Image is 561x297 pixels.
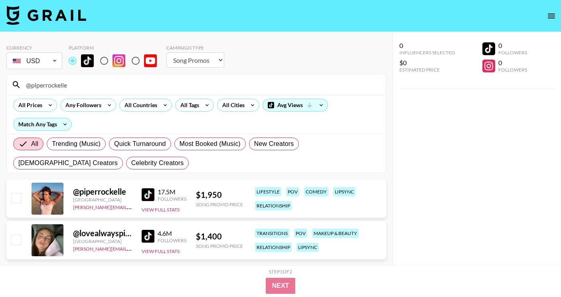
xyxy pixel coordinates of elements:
[113,54,125,67] img: Instagram
[255,243,292,252] div: relationship
[144,54,157,67] img: YouTube
[294,229,307,238] div: pov
[180,139,241,149] span: Most Booked (Music)
[399,67,455,73] div: Estimated Price
[73,228,132,238] div: @ lovealwayspiper
[73,187,132,197] div: @ piperrockelle
[21,78,381,91] input: Search by User Name
[521,257,551,287] iframe: Drift Widget Chat Controller
[6,45,62,51] div: Currency
[73,203,191,210] a: [PERSON_NAME][EMAIL_ADDRESS][DOMAIN_NAME]
[14,118,71,130] div: Match Any Tags
[158,196,186,202] div: Followers
[498,59,527,67] div: 0
[196,201,243,207] div: Song Promo Price
[196,231,243,241] div: $ 1,400
[31,139,38,149] span: All
[142,188,154,201] img: TikTok
[8,54,61,68] div: USD
[255,229,289,238] div: transitions
[69,45,163,51] div: Platform
[269,269,292,275] div: Step 1 of 2
[142,207,180,213] button: View Full Stats
[6,6,86,25] img: Grail Talent
[217,99,246,111] div: All Cities
[120,99,159,111] div: All Countries
[263,99,328,111] div: Avg Views
[498,67,527,73] div: Followers
[18,158,118,168] span: [DEMOGRAPHIC_DATA] Creators
[399,59,455,67] div: $0
[61,99,103,111] div: Any Followers
[498,42,527,50] div: 0
[176,99,201,111] div: All Tags
[196,243,243,249] div: Song Promo Price
[543,8,559,24] button: open drawer
[196,190,243,200] div: $ 1,950
[73,197,132,203] div: [GEOGRAPHIC_DATA]
[81,54,94,67] img: TikTok
[296,243,319,252] div: lipsync
[166,45,224,51] div: Campaign Type
[312,229,359,238] div: makeup & beauty
[255,187,281,196] div: lifestyle
[286,187,299,196] div: pov
[158,188,186,196] div: 17.5M
[333,187,356,196] div: lipsync
[114,139,166,149] span: Quick Turnaround
[158,237,186,243] div: Followers
[399,50,455,56] div: Influencers Selected
[399,42,455,50] div: 0
[304,187,328,196] div: comedy
[498,50,527,56] div: Followers
[52,139,101,149] span: Trending (Music)
[73,244,191,252] a: [PERSON_NAME][EMAIL_ADDRESS][DOMAIN_NAME]
[158,229,186,237] div: 4.6M
[254,139,294,149] span: New Creators
[142,248,180,254] button: View Full Stats
[266,278,296,294] button: Next
[142,230,154,243] img: TikTok
[131,158,184,168] span: Celebrity Creators
[73,238,132,244] div: [GEOGRAPHIC_DATA]
[255,201,292,210] div: relationship
[14,99,44,111] div: All Prices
